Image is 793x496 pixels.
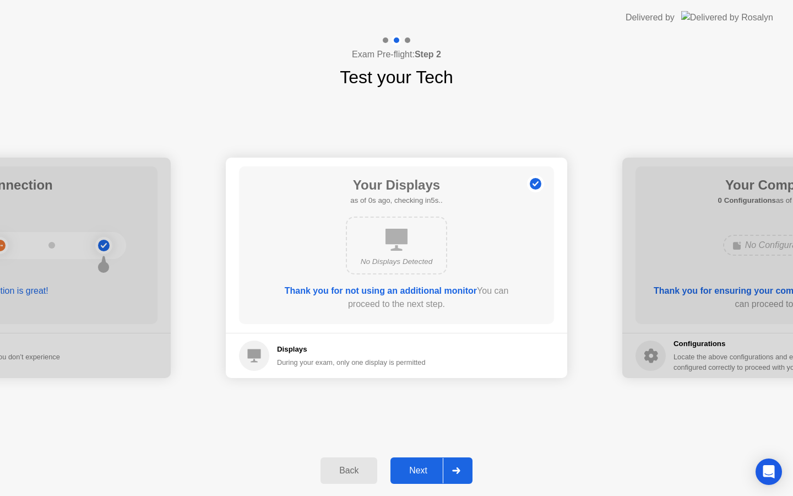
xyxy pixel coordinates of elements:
[394,466,443,476] div: Next
[321,457,377,484] button: Back
[756,459,782,485] div: Open Intercom Messenger
[340,64,453,90] h1: Test your Tech
[277,344,426,355] h5: Displays
[681,11,773,24] img: Delivered by Rosalyn
[356,256,437,267] div: No Displays Detected
[626,11,675,24] div: Delivered by
[324,466,374,476] div: Back
[270,284,523,311] div: You can proceed to the next step.
[415,50,441,59] b: Step 2
[350,175,442,195] h1: Your Displays
[352,48,441,61] h4: Exam Pre-flight:
[390,457,472,484] button: Next
[277,357,426,368] div: During your exam, only one display is permitted
[350,195,442,206] h5: as of 0s ago, checking in5s..
[285,286,477,295] b: Thank you for not using an additional monitor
